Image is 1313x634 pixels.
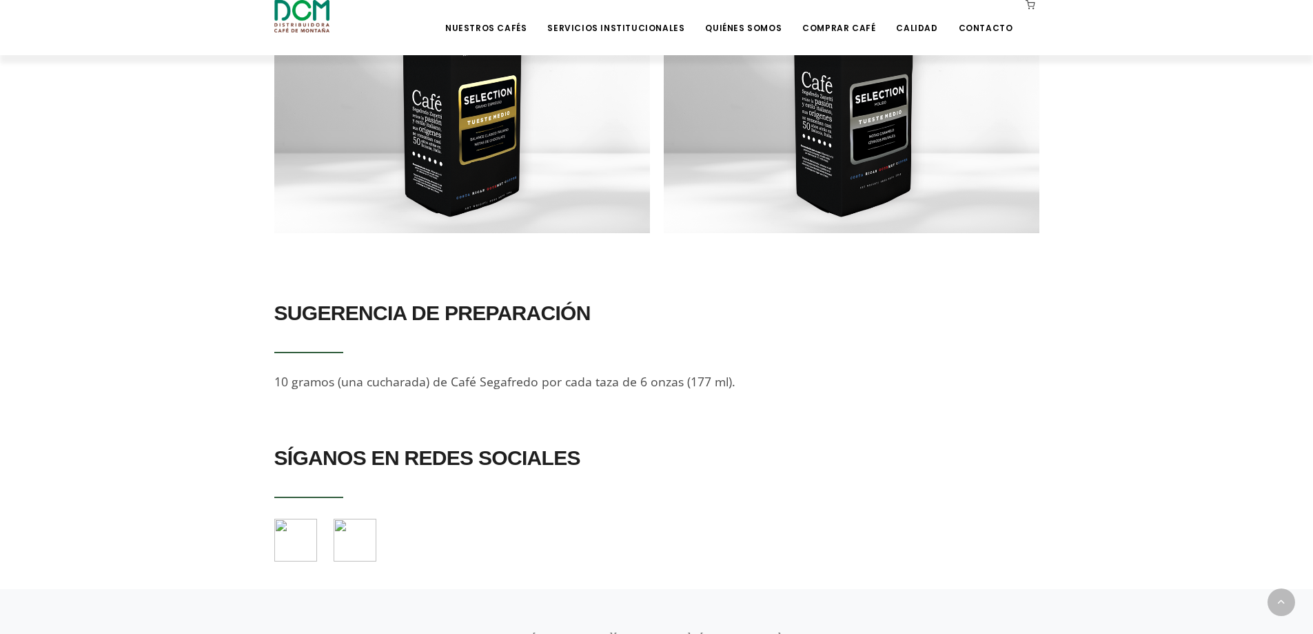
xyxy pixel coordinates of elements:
[539,1,693,34] a: Servicios Institucionales
[794,1,884,34] a: Comprar Café
[274,439,1039,477] h2: SÍGANOS EN REDES SOCIALES
[697,1,790,34] a: Quiénes Somos
[950,1,1021,34] a: Contacto
[334,519,376,562] img: instagram%20logo.png
[888,1,946,34] a: Calidad
[437,1,535,34] a: Nuestros Cafés
[274,373,735,390] span: 10 gramos (una cucharada) de Café Segafredo por cada taza de 6 onzas (177 ml).
[274,294,1039,333] h2: SUGERENCIA DE PREPARACIÓN
[274,519,317,562] img: facebook%20logo.png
